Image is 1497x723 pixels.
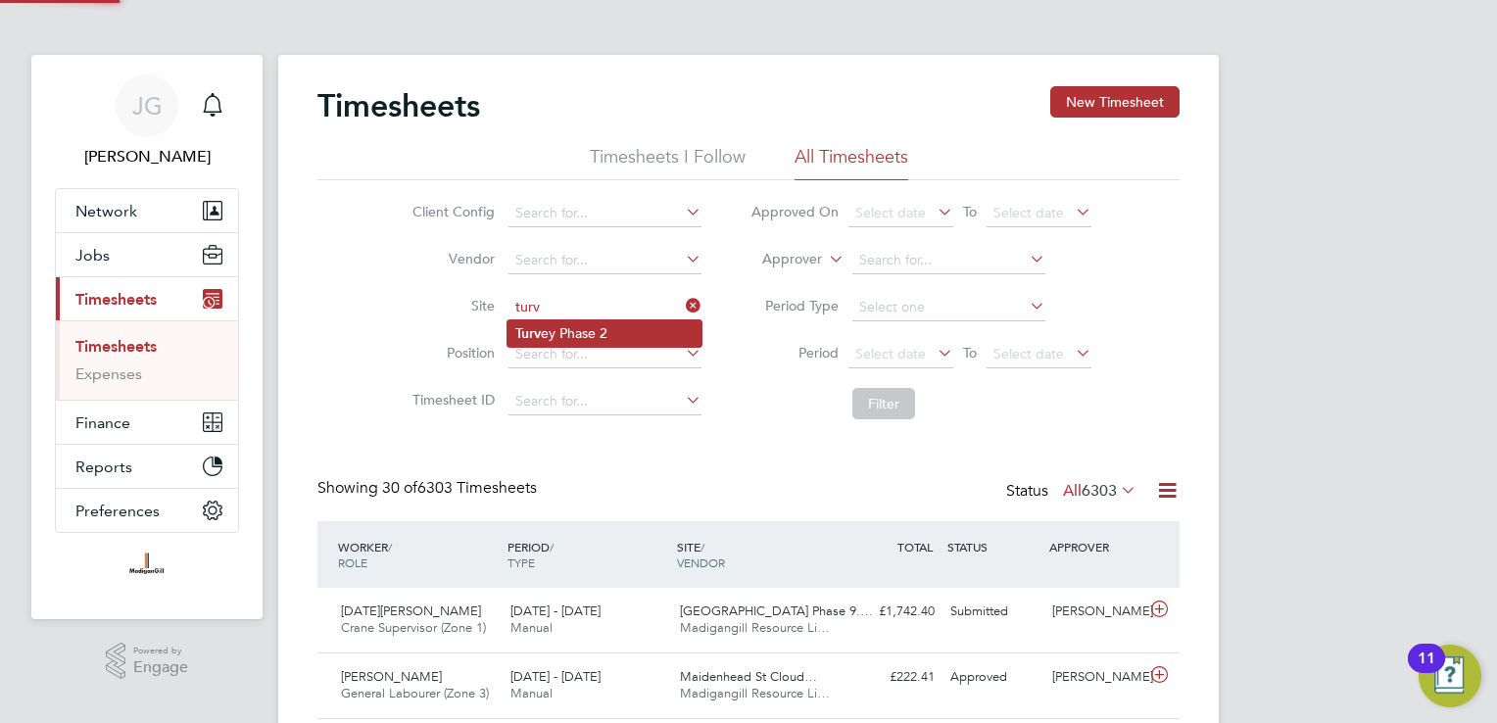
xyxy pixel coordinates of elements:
input: Search for... [508,200,701,227]
label: Approver [734,250,822,269]
span: [PERSON_NAME] [341,668,442,685]
span: Finance [75,413,130,432]
label: All [1063,481,1136,501]
span: [DATE] - [DATE] [510,602,601,619]
span: Select date [993,204,1064,221]
div: PERIOD [503,529,672,580]
span: Select date [855,345,926,362]
a: Go to home page [55,553,239,584]
span: 6303 Timesheets [382,478,537,498]
h2: Timesheets [317,86,480,125]
span: Maidenhead St Cloud… [680,668,817,685]
div: Status [1006,478,1140,506]
label: Client Config [407,203,495,220]
span: Network [75,202,137,220]
span: [DATE][PERSON_NAME] [341,602,481,619]
li: ey Phase 2 [507,320,701,347]
a: Timesheets [75,337,157,356]
b: Turv [515,325,541,342]
span: Crane Supervisor (Zone 1) [341,619,486,636]
span: Madigangill Resource Li… [680,685,830,701]
img: madigangill-logo-retina.png [124,553,169,584]
button: Preferences [56,489,238,532]
span: To [957,340,983,365]
input: Search for... [508,247,701,274]
span: Select date [855,204,926,221]
div: WORKER [333,529,503,580]
span: VENDOR [677,554,725,570]
div: APPROVER [1044,529,1146,564]
div: SITE [672,529,842,580]
span: Madigangill Resource Li… [680,619,830,636]
input: Search for... [508,294,701,321]
span: To [957,199,983,224]
input: Select one [852,294,1045,321]
li: All Timesheets [795,145,908,180]
div: 11 [1418,658,1435,684]
span: / [700,539,704,554]
span: Engage [133,659,188,676]
span: TOTAL [897,539,933,554]
a: Powered byEngage [106,643,189,680]
span: Jordan Gutteride [55,145,239,169]
div: Approved [942,661,1044,694]
span: / [388,539,392,554]
span: General Labourer (Zone 3) [341,685,489,701]
input: Search for... [508,341,701,368]
span: ROLE [338,554,367,570]
span: Manual [510,685,553,701]
div: £222.41 [841,661,942,694]
span: Reports [75,458,132,476]
label: Period Type [750,297,839,314]
div: Timesheets [56,320,238,400]
div: STATUS [942,529,1044,564]
button: Network [56,189,238,232]
div: Submitted [942,596,1044,628]
label: Approved On [750,203,839,220]
span: Manual [510,619,553,636]
a: JG[PERSON_NAME] [55,74,239,169]
div: [PERSON_NAME] [1044,661,1146,694]
label: Period [750,344,839,361]
span: 30 of [382,478,417,498]
label: Site [407,297,495,314]
span: Preferences [75,502,160,520]
span: Jobs [75,246,110,265]
label: Timesheet ID [407,391,495,409]
button: Jobs [56,233,238,276]
span: Timesheets [75,290,157,309]
label: Vendor [407,250,495,267]
div: Showing [317,478,541,499]
button: Open Resource Center, 11 new notifications [1419,645,1481,707]
div: £1,742.40 [841,596,942,628]
span: JG [132,93,163,119]
button: Reports [56,445,238,488]
button: Finance [56,401,238,444]
button: Timesheets [56,277,238,320]
span: TYPE [507,554,535,570]
input: Search for... [852,247,1045,274]
span: Select date [993,345,1064,362]
span: Powered by [133,643,188,659]
a: Expenses [75,364,142,383]
span: [DATE] - [DATE] [510,668,601,685]
span: [GEOGRAPHIC_DATA] Phase 9.… [680,602,873,619]
span: / [550,539,554,554]
nav: Main navigation [31,55,263,619]
input: Search for... [508,388,701,415]
button: Filter [852,388,915,419]
button: New Timesheet [1050,86,1180,118]
div: [PERSON_NAME] [1044,596,1146,628]
label: Position [407,344,495,361]
li: Timesheets I Follow [590,145,746,180]
span: 6303 [1082,481,1117,501]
